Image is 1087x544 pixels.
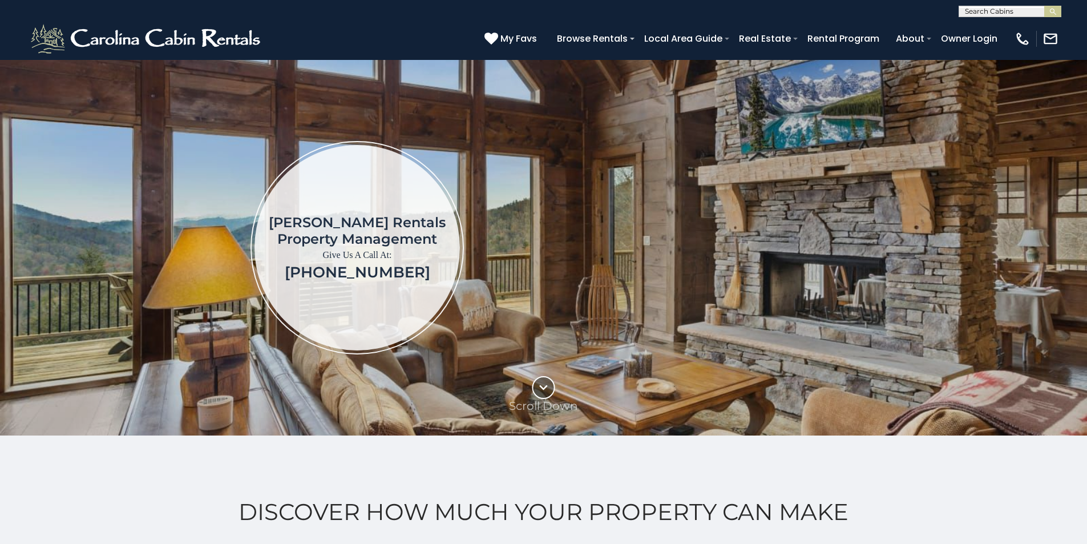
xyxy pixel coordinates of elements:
a: Owner Login [935,29,1003,49]
a: My Favs [484,31,540,46]
p: Give Us A Call At: [269,247,446,263]
h2: Discover How Much Your Property Can Make [29,499,1058,525]
a: Local Area Guide [639,29,728,49]
a: About [890,29,930,49]
img: White-1-2.png [29,22,265,56]
a: Rental Program [802,29,885,49]
a: [PHONE_NUMBER] [285,263,430,281]
img: phone-regular-white.png [1015,31,1031,47]
p: Scroll Down [509,399,578,413]
span: My Favs [500,31,537,46]
a: Real Estate [733,29,797,49]
a: Browse Rentals [551,29,633,49]
iframe: New Contact Form [648,94,1020,401]
h1: [PERSON_NAME] Rentals Property Management [269,214,446,247]
img: mail-regular-white.png [1042,31,1058,47]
